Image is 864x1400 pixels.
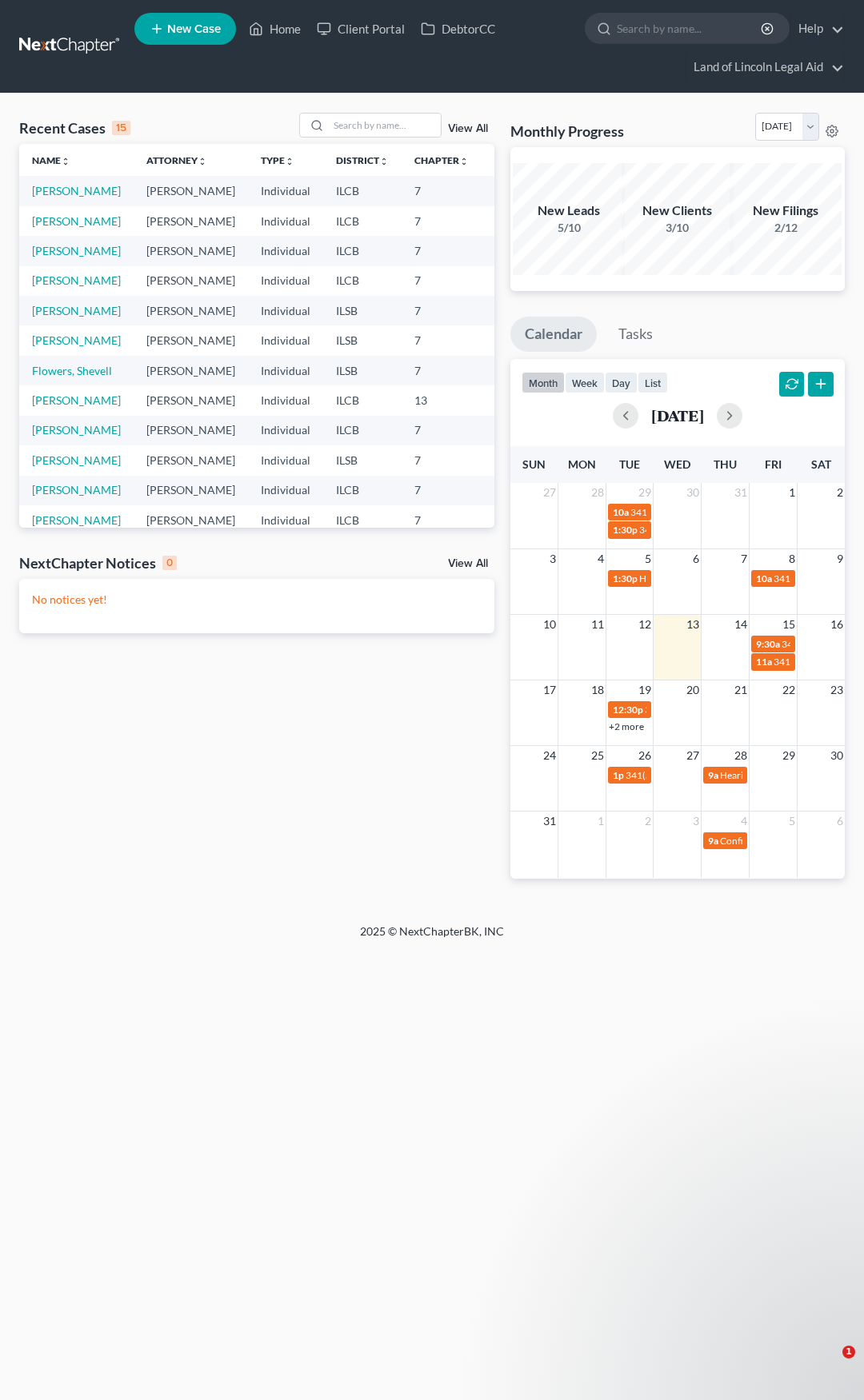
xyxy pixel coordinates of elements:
[651,407,704,424] h2: [DATE]
[590,615,606,634] span: 11
[638,372,668,393] button: list
[414,154,469,166] a: Chapterunfold_more
[402,476,482,505] td: 7
[448,558,488,569] a: View All
[756,638,780,650] span: 9:30a
[639,524,794,536] span: 341(a) Meeting for [PERSON_NAME]
[596,812,606,831] span: 1
[733,680,749,700] span: 21
[756,656,772,668] span: 11a
[32,154,70,166] a: Nameunfold_more
[61,157,70,166] i: unfold_more
[32,592,482,608] p: No notices yet!
[733,615,749,634] span: 14
[146,154,207,166] a: Attorneyunfold_more
[323,416,402,445] td: ILCB
[134,206,248,236] td: [PERSON_NAME]
[482,266,558,296] td: 25-90403
[248,296,323,325] td: Individual
[708,769,718,781] span: 9a
[112,121,130,135] div: 15
[733,483,749,502] span: 31
[739,812,749,831] span: 4
[134,385,248,415] td: [PERSON_NAME]
[134,505,248,535] td: [PERSON_NAME]
[604,317,667,352] a: Tasks
[32,304,121,317] a: [PERSON_NAME]
[590,746,606,765] span: 25
[402,325,482,355] td: 7
[32,214,121,228] a: [PERSON_NAME]
[548,549,558,568] span: 3
[714,457,737,471] span: Thu
[513,201,625,220] div: New Leads
[622,201,734,220] div: New Clients
[835,549,845,568] span: 9
[613,572,638,584] span: 1:30p
[664,457,690,471] span: Wed
[248,236,323,265] td: Individual
[134,236,248,265] td: [PERSON_NAME]
[787,549,797,568] span: 8
[613,524,638,536] span: 1:30p
[32,184,121,197] a: [PERSON_NAME]
[32,333,121,347] a: [PERSON_NAME]
[402,385,482,415] td: 13
[402,445,482,475] td: 7
[32,244,121,257] a: [PERSON_NAME]
[323,356,402,385] td: ILSB
[134,356,248,385] td: [PERSON_NAME]
[198,157,207,166] i: unfold_more
[402,206,482,236] td: 7
[781,615,797,634] span: 15
[829,680,845,700] span: 23
[323,445,402,475] td: ILSB
[619,457,640,471] span: Tue
[522,457,546,471] span: Sun
[810,1346,848,1384] iframe: Intercom live chat
[590,680,606,700] span: 18
[379,157,389,166] i: unfold_more
[685,680,701,700] span: 20
[162,556,177,570] div: 0
[48,923,816,952] div: 2025 © NextChapterBK, INC
[261,154,294,166] a: Typeunfold_more
[756,572,772,584] span: 10a
[643,549,653,568] span: 5
[32,513,121,527] a: [PERSON_NAME]
[285,157,294,166] i: unfold_more
[248,385,323,415] td: Individual
[787,812,797,831] span: 5
[637,746,653,765] span: 26
[605,372,638,393] button: day
[842,1346,855,1358] span: 1
[482,356,558,385] td: 25-30539
[248,505,323,535] td: Individual
[402,505,482,535] td: 7
[134,176,248,205] td: [PERSON_NAME]
[134,325,248,355] td: [PERSON_NAME]
[248,266,323,296] td: Individual
[241,14,309,43] a: Home
[542,746,558,765] span: 24
[542,615,558,634] span: 10
[730,201,842,220] div: New Filings
[685,615,701,634] span: 13
[248,445,323,475] td: Individual
[336,154,389,166] a: Districtunfold_more
[323,236,402,265] td: ILCB
[134,296,248,325] td: [PERSON_NAME]
[622,220,734,236] div: 3/10
[459,157,469,166] i: unfold_more
[708,835,718,847] span: 9a
[402,416,482,445] td: 7
[643,812,653,831] span: 2
[402,296,482,325] td: 7
[645,704,799,716] span: 341(a) meeting for [PERSON_NAME]
[510,317,597,352] a: Calendar
[32,483,121,497] a: [PERSON_NAME]
[167,23,221,35] span: New Case
[323,325,402,355] td: ILSB
[542,680,558,700] span: 17
[765,457,782,471] span: Fri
